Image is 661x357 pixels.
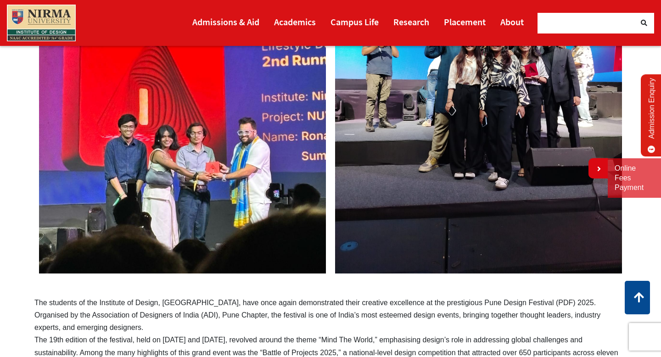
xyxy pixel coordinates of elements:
img: main_logo [7,5,76,41]
a: About [500,12,524,31]
a: Placement [444,12,486,31]
a: Campus Life [330,12,379,31]
a: Academics [274,12,316,31]
a: Research [393,12,429,31]
a: Admissions & Aid [192,12,259,31]
a: Online Fees Payment [615,164,654,192]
